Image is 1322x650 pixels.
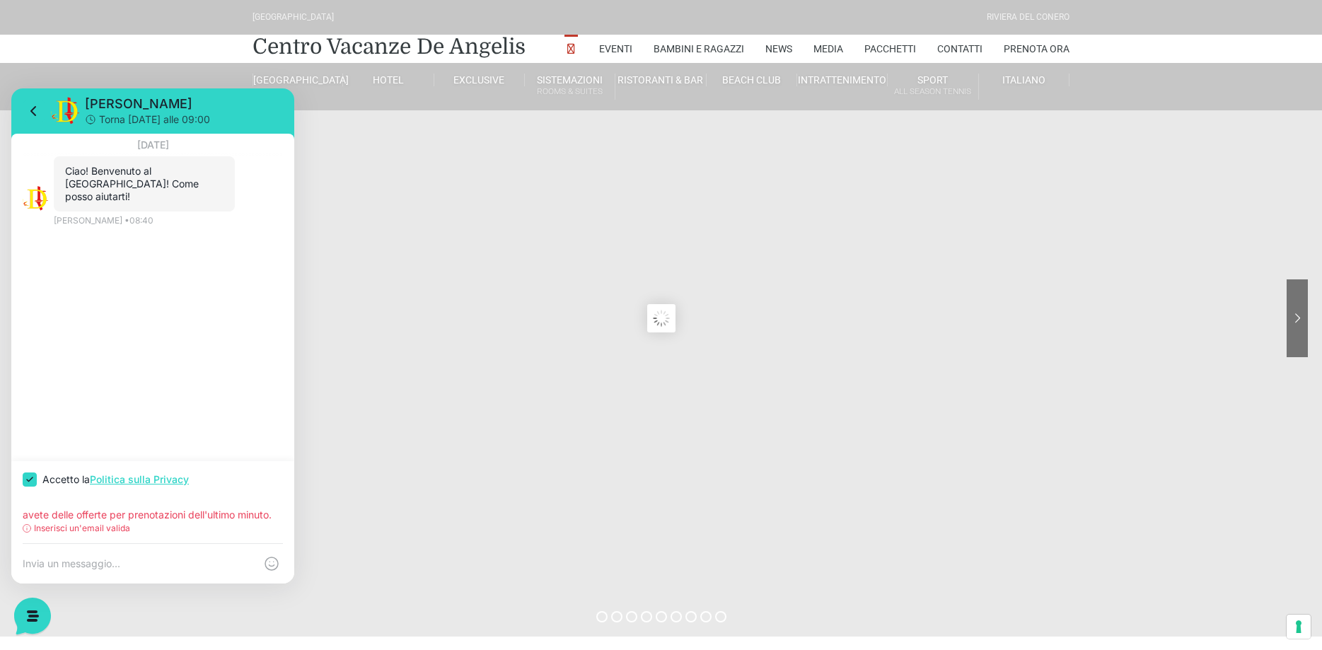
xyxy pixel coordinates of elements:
[253,11,334,24] div: [GEOGRAPHIC_DATA]
[888,85,978,98] small: All Season Tennis
[599,35,632,63] a: Eventi
[654,35,744,63] a: Bambini e Ragazzi
[979,74,1069,86] a: Italiano
[707,74,797,86] a: Beach Club
[1002,74,1045,86] span: Italiano
[765,35,792,63] a: News
[615,74,706,86] a: Ristoranti & Bar
[253,33,526,61] a: Centro Vacanze De Angelis
[31,384,178,398] p: Accetto la
[1287,615,1311,639] button: Le tue preferenze relative al consenso per le tecnologie di tracciamento
[253,74,343,86] a: [GEOGRAPHIC_DATA]
[343,74,434,86] a: Hotel
[525,74,615,100] a: SistemazioniRooms & Suites
[11,98,37,123] img: light
[11,88,294,584] iframe: Customerly Messenger
[525,85,615,98] small: Rooms & Suites
[23,434,119,446] p: Inserisci un'email valida
[42,126,142,139] p: [PERSON_NAME] • 08:40
[864,35,916,63] a: Pacchetti
[813,35,843,63] a: Media
[1004,35,1069,63] a: Prenota Ora
[888,74,978,100] a: SportAll Season Tennis
[937,35,982,63] a: Contatti
[11,421,272,432] input: Inserisci un'email...
[797,74,888,86] a: Intrattenimento
[434,74,525,86] a: Exclusive
[987,11,1069,24] div: Riviera Del Conero
[79,385,178,397] a: Politica sulla Privacy
[11,595,54,637] iframe: Customerly Messenger Launcher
